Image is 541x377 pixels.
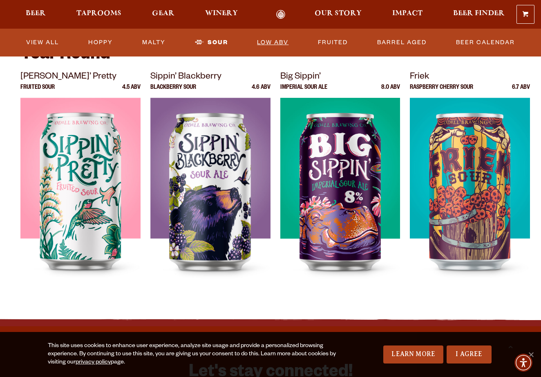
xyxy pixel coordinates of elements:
[48,342,348,367] div: This site uses cookies to enhance user experience, analyze site usage and provide a personalized ...
[387,10,428,19] a: Impact
[280,70,400,85] p: Big Sippin’
[20,70,141,85] p: [PERSON_NAME]’ Pretty
[150,98,270,303] img: Sippin’ Blackberry
[381,85,400,98] p: 8.0 ABV
[147,10,180,19] a: Gear
[448,10,510,19] a: Beer Finder
[150,85,196,98] p: Blackberry Sour
[315,10,362,17] span: Our Story
[392,10,423,17] span: Impact
[150,70,270,303] a: Sippin’ Blackberry Blackberry Sour 4.6 ABV Sippin’ Blackberry Sippin’ Blackberry
[20,85,55,98] p: Fruited Sour
[122,85,141,98] p: 4.5 ABV
[374,33,430,52] a: Barrel Aged
[265,10,296,19] a: Odell Home
[410,85,473,98] p: Raspberry Cherry Sour
[200,10,243,19] a: Winery
[309,10,367,19] a: Our Story
[139,33,169,52] a: Malty
[410,70,530,303] a: Friek Raspberry Cherry Sour 6.7 ABV Friek Friek
[315,33,351,52] a: Fruited
[280,98,400,303] img: Big Sippin’
[410,98,530,303] img: Friek
[280,70,400,303] a: Big Sippin’ Imperial Sour Ale 8.0 ABV Big Sippin’ Big Sippin’
[23,33,62,52] a: View All
[447,345,492,363] a: I Agree
[280,85,327,98] p: Imperial Sour Ale
[254,33,292,52] a: Low ABV
[512,85,530,98] p: 6.7 ABV
[71,10,127,19] a: Taprooms
[410,70,530,85] p: Friek
[20,10,51,19] a: Beer
[20,98,141,303] img: Sippin’ Pretty
[76,359,111,366] a: privacy policy
[76,10,121,17] span: Taprooms
[150,70,270,85] p: Sippin’ Blackberry
[453,33,518,52] a: Beer Calendar
[192,33,231,52] a: Sour
[205,10,238,17] span: Winery
[85,33,116,52] a: Hoppy
[252,85,270,98] p: 4.6 ABV
[20,70,141,303] a: [PERSON_NAME]’ Pretty Fruited Sour 4.5 ABV Sippin’ Pretty Sippin’ Pretty
[514,354,532,372] div: Accessibility Menu
[453,10,505,17] span: Beer Finder
[383,345,443,363] a: Learn More
[152,10,174,17] span: Gear
[26,10,46,17] span: Beer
